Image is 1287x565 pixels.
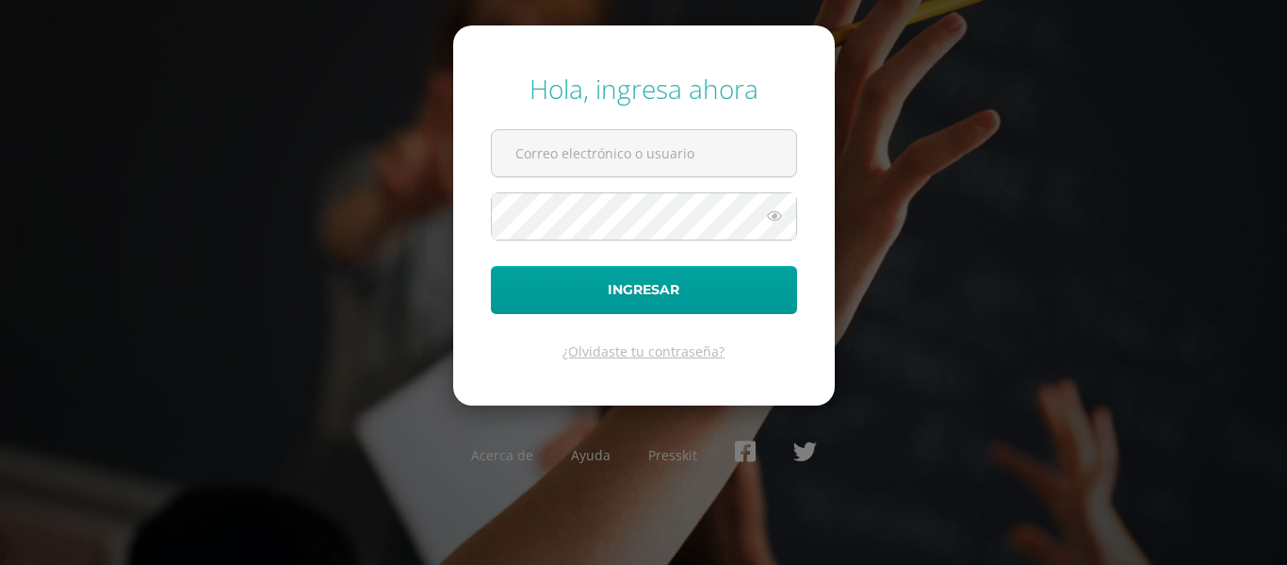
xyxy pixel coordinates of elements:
[491,266,797,314] button: Ingresar
[471,446,533,464] a: Acerca de
[571,446,611,464] a: Ayuda
[492,130,796,176] input: Correo electrónico o usuario
[648,446,697,464] a: Presskit
[562,342,725,360] a: ¿Olvidaste tu contraseña?
[491,71,797,107] div: Hola, ingresa ahora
